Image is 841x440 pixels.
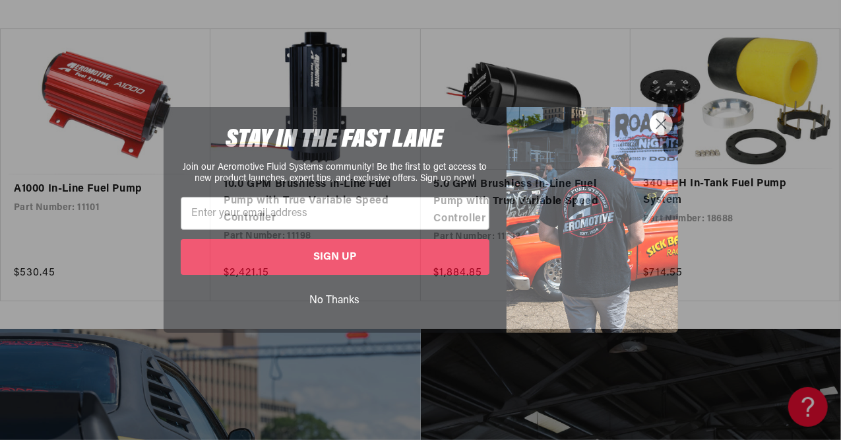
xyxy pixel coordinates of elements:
button: SIGN UP [181,239,489,275]
span: STAY IN THE FAST LANE [226,127,444,153]
input: Enter your email address [181,197,489,230]
button: No Thanks [181,288,489,313]
img: 9278e0a8-2f18-4465-98b4-5c473baabe7a.jpeg [507,107,678,333]
button: Close dialog [650,112,673,135]
span: Join our Aeromotive Fluid Systems community! Be the first to get access to new product launches, ... [183,163,487,184]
